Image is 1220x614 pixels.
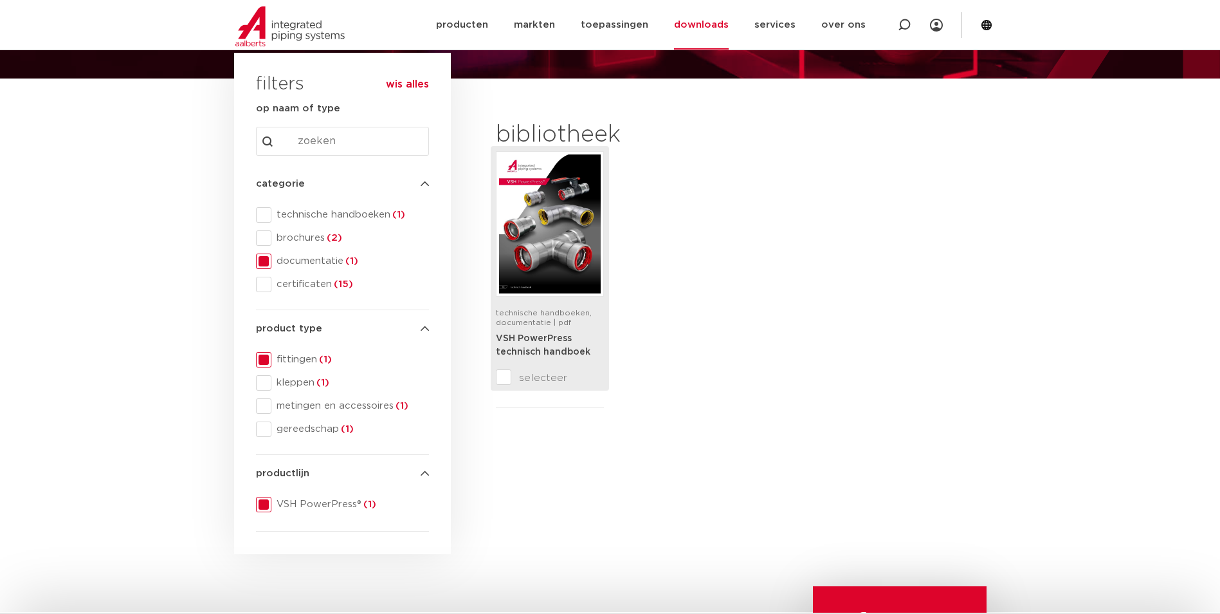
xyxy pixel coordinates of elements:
[256,70,304,100] h3: filters
[271,278,429,291] span: certificaten
[271,498,429,511] span: VSH PowerPress®
[496,370,604,386] label: selecteer
[332,279,353,289] span: (15)
[386,78,429,91] button: wis alles
[256,352,429,367] div: fittingen(1)
[317,355,332,364] span: (1)
[314,378,329,387] span: (1)
[256,466,429,481] h4: productlijn
[256,230,429,246] div: brochures(2)
[256,254,429,269] div: documentatie(1)
[256,375,429,391] div: kleppen(1)
[271,353,429,366] span: fittingen
[271,232,429,245] span: brochures
[256,176,429,192] h4: categorie
[343,256,358,266] span: (1)
[256,277,429,292] div: certificaten(15)
[496,309,592,326] span: technische handboeken, documentatie | pdf
[271,255,429,268] span: documentatie
[256,104,340,113] strong: op naam of type
[256,321,429,337] h4: product type
[339,424,354,434] span: (1)
[390,210,405,219] span: (1)
[394,401,408,411] span: (1)
[271,423,429,436] span: gereedschap
[496,334,590,357] strong: VSH PowerPress technisch handboek
[361,499,376,509] span: (1)
[496,120,725,151] h2: bibliotheek
[256,497,429,512] div: VSH PowerPress®(1)
[271,377,429,389] span: kleppen
[271,400,429,413] span: metingen en accessoires
[256,207,429,223] div: technische handboeken(1)
[325,233,342,243] span: (2)
[256,398,429,414] div: metingen en accessoires(1)
[256,422,429,437] div: gereedschap(1)
[499,154,601,293] img: VSH-PowerPress_A4TM_5008817_2024_3.1_NL-pdf.jpg
[496,333,590,357] a: VSH PowerPress technisch handboek
[271,209,429,221] span: technische handboeken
